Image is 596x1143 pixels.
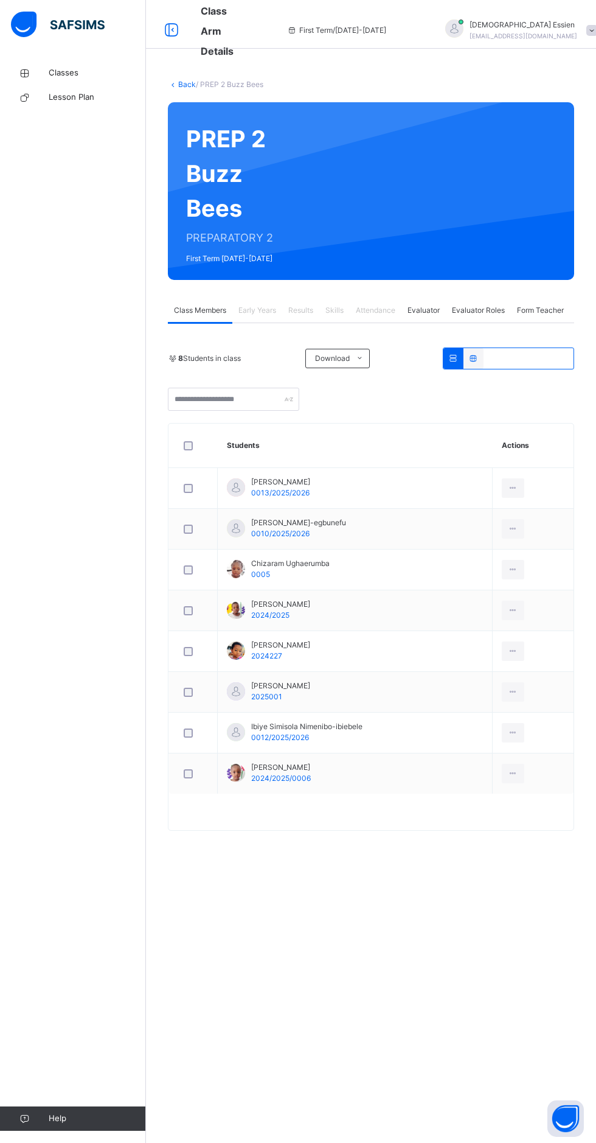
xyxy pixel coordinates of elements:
span: Ibiye Simisola Nimenibo-ibiebele [251,721,362,732]
span: Form Teacher [517,305,564,316]
th: Students [218,424,493,468]
span: [PERSON_NAME] [251,762,311,773]
span: Classes [49,67,146,79]
span: Early Years [238,305,276,316]
span: Students in class [178,353,241,364]
span: Help [49,1113,145,1125]
span: 2024227 [251,651,282,660]
img: safsims [11,12,105,37]
span: [PERSON_NAME] [251,640,310,651]
b: 8 [178,354,183,363]
span: [PERSON_NAME]-egbunefu [251,517,346,528]
span: [PERSON_NAME] [251,599,310,610]
span: Results [288,305,313,316]
span: First Term [DATE]-[DATE] [186,253,293,264]
span: / PREP 2 Buzz Bees [196,80,263,89]
span: [DEMOGRAPHIC_DATA] Essien [470,19,577,30]
span: 0012/2025/2026 [251,733,309,742]
span: Class Members [174,305,226,316]
span: session/term information [287,25,386,36]
span: 2025001 [251,692,282,701]
a: Back [178,80,196,89]
span: Download [315,353,350,364]
span: 2024/2025/0006 [251,774,311,783]
span: 2024/2025 [251,610,289,620]
span: [PERSON_NAME] [251,680,310,691]
span: Evaluator Roles [452,305,505,316]
span: [PERSON_NAME] [251,477,310,488]
span: Class Arm Details [201,5,234,57]
span: 0005 [251,570,270,579]
span: Evaluator [407,305,440,316]
span: 0013/2025/2026 [251,488,310,497]
span: Attendance [356,305,395,316]
span: [EMAIL_ADDRESS][DOMAIN_NAME] [470,32,577,40]
span: Chizaram Ughaerumba [251,558,330,569]
span: Lesson Plan [49,91,146,103]
button: Open asap [547,1100,584,1137]
span: 0010/2025/2026 [251,529,310,538]
span: Skills [325,305,344,316]
th: Actions [493,424,573,468]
